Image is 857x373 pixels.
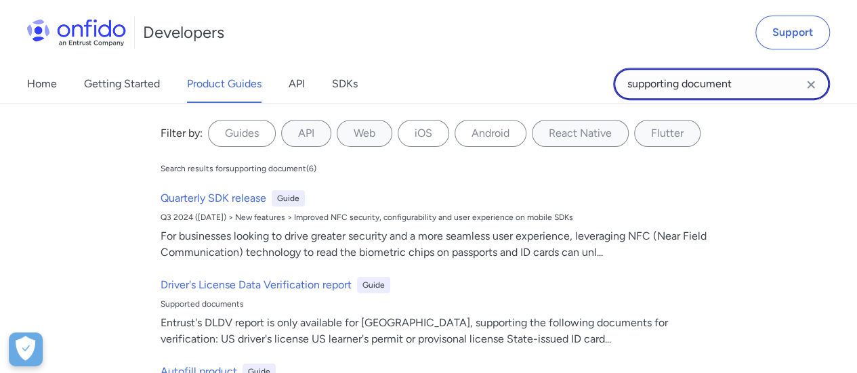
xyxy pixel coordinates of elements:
[357,277,390,293] div: Guide
[161,299,708,309] div: Supported documents
[161,190,266,206] h6: Quarterly SDK release
[289,65,305,103] a: API
[272,190,305,206] div: Guide
[613,68,830,100] input: Onfido search input field
[337,120,392,147] label: Web
[161,125,203,141] div: Filter by:
[455,120,526,147] label: Android
[161,315,708,347] div: Entrust's DLDV report is only available for [GEOGRAPHIC_DATA], supporting the following documents...
[9,332,43,366] div: Cookie Preferences
[155,271,713,353] a: Driver's License Data Verification reportGuideSupported documentsEntrust's DLDV report is only av...
[143,22,224,43] h1: Developers
[84,65,160,103] a: Getting Started
[187,65,262,103] a: Product Guides
[161,163,316,174] div: Search results for supporting document ( 6 )
[27,65,57,103] a: Home
[161,212,708,223] div: Q3 2024 ([DATE]) > New features > Improved NFC security, configurability and user experience on m...
[281,120,331,147] label: API
[27,19,126,46] img: Onfido Logo
[532,120,629,147] label: React Native
[398,120,449,147] label: iOS
[161,277,352,293] h6: Driver's License Data Verification report
[9,332,43,366] button: Open Preferences
[634,120,701,147] label: Flutter
[208,120,276,147] label: Guides
[755,16,830,49] a: Support
[161,228,708,261] div: For businesses looking to drive greater security and a more seamless user experience, leveraging ...
[332,65,358,103] a: SDKs
[155,185,713,266] a: Quarterly SDK releaseGuideQ3 2024 ([DATE]) > New features > Improved NFC security, configurabilit...
[803,76,819,93] svg: Clear search field button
